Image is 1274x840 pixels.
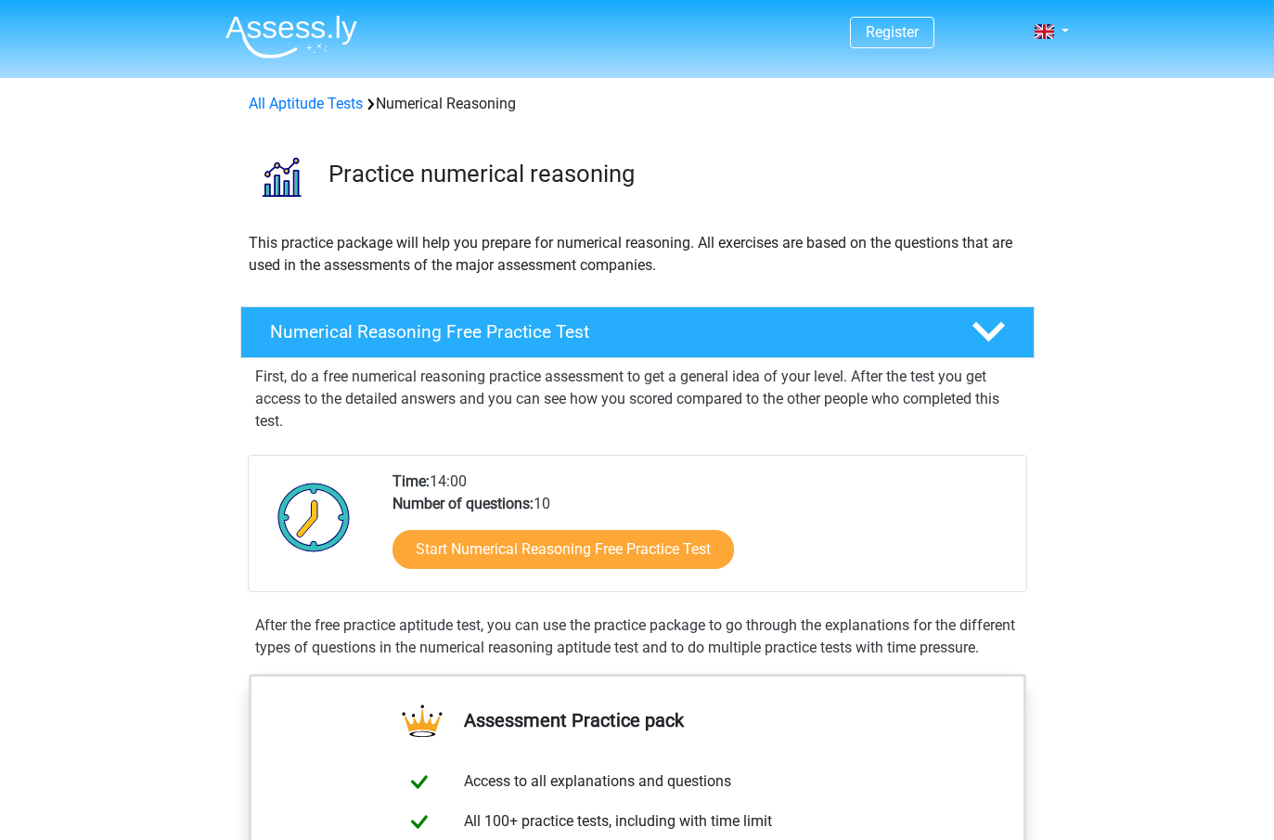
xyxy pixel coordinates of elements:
h4: Numerical Reasoning Free Practice Test [270,321,942,342]
div: Numerical Reasoning [241,93,1034,115]
p: First, do a free numerical reasoning practice assessment to get a general idea of your level. Aft... [255,366,1020,433]
h3: Practice numerical reasoning [328,160,1020,188]
img: Assessly [225,15,357,58]
b: Time: [392,472,430,490]
a: All Aptitude Tests [249,95,363,112]
b: Number of questions: [392,495,534,512]
img: Clock [267,471,361,563]
div: 14:00 10 [379,471,1025,591]
a: Start Numerical Reasoning Free Practice Test [392,530,734,569]
a: Register [866,23,919,41]
img: numerical reasoning [241,137,320,216]
div: After the free practice aptitude test, you can use the practice package to go through the explana... [248,614,1027,659]
p: This practice package will help you prepare for numerical reasoning. All exercises are based on t... [249,232,1026,277]
a: Numerical Reasoning Free Practice Test [233,306,1042,358]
